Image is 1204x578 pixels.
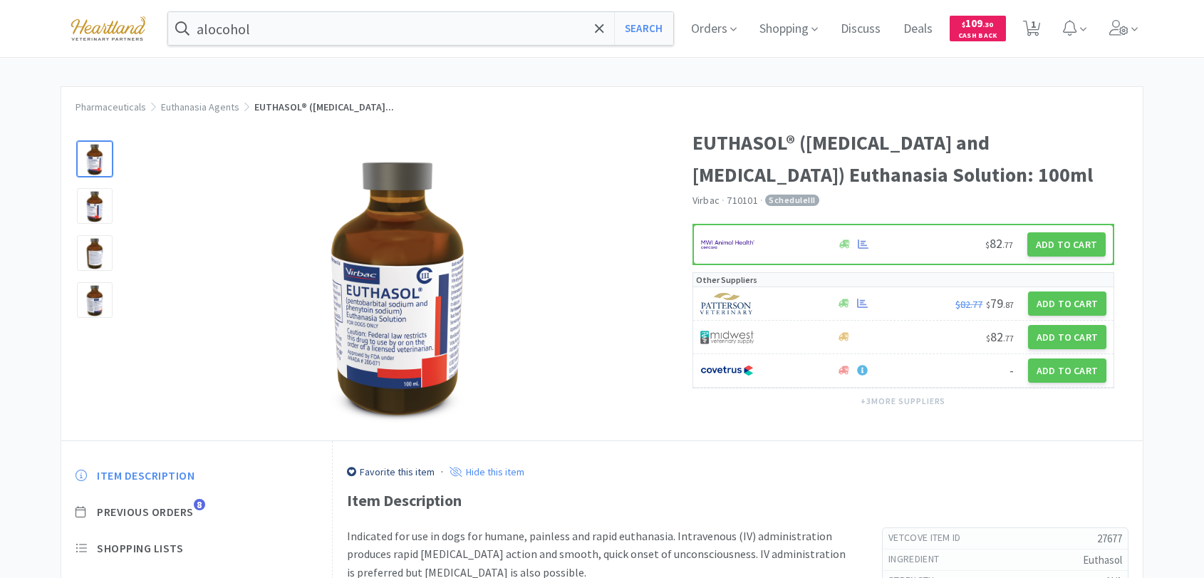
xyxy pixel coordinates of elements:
a: Deals [898,23,938,36]
span: Cash Back [958,32,997,41]
iframe: Intercom live chat [1156,530,1190,564]
span: 82 [986,329,1014,345]
p: Favorite this item [356,465,435,478]
img: f6b2451649754179b5b4e0c70c3f7cb0_2.png [701,234,754,255]
a: Virbac [692,194,720,207]
span: . 77 [1002,239,1013,250]
a: $109.30Cash Back [950,9,1006,48]
button: Add to Cart [1027,232,1106,257]
h5: 27677 [972,531,1122,546]
a: Pharmaceuticals [76,100,146,113]
span: $ [962,20,965,29]
span: EUTHASOL® ([MEDICAL_DATA]... [254,100,394,113]
h1: EUTHASOL® ([MEDICAL_DATA] and [MEDICAL_DATA]) Euthanasia Solution: 100ml [692,127,1115,191]
button: Add to Cart [1028,291,1106,316]
span: - [1010,362,1014,378]
span: 109 [962,16,993,30]
span: · [760,194,763,207]
img: 77fca1acd8b6420a9015268ca798ef17_1.png [700,360,754,381]
span: Schedule III [765,195,819,206]
span: $ [986,333,990,344]
span: 82 [985,235,1013,252]
span: . 87 [1003,299,1014,310]
button: Add to Cart [1028,325,1106,349]
button: Search [614,12,673,45]
span: · [722,194,725,207]
span: 8 [194,499,205,510]
span: $ [985,239,990,250]
button: +3more suppliers [853,391,953,411]
div: Item Description [347,488,1129,513]
h6: ingredient [888,552,950,567]
span: . 30 [982,20,993,29]
span: . 77 [1003,333,1014,344]
a: Euthanasia Agents [161,100,239,113]
img: cad7bdf275c640399d9c6e0c56f98fd2_10.png [61,9,156,48]
span: 710101 [727,194,758,207]
img: a77fc51ba38d4763ba963a918548ae27_393556.jpg [256,141,541,426]
span: Previous Orders [97,505,194,520]
img: f5e969b455434c6296c6d81ef179fa71_3.png [700,293,754,314]
span: $82.77 [955,298,982,311]
span: Shopping Lists [97,541,183,556]
span: 79 [986,295,1014,311]
img: 4dd14cff54a648ac9e977f0c5da9bc2e_5.png [700,326,754,348]
h6: Vetcove Item Id [888,531,972,545]
a: Discuss [835,23,886,36]
span: $ [986,299,990,310]
input: Search by item, sku, manufacturer, ingredient, size... [168,12,673,45]
h5: Euthasol [950,552,1122,567]
p: Hide this item [462,465,524,478]
p: Other Suppliers [696,273,757,287]
div: · [441,463,443,481]
button: Add to Cart [1028,358,1106,383]
a: 1 [1017,24,1047,37]
span: Item Description [97,468,194,483]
